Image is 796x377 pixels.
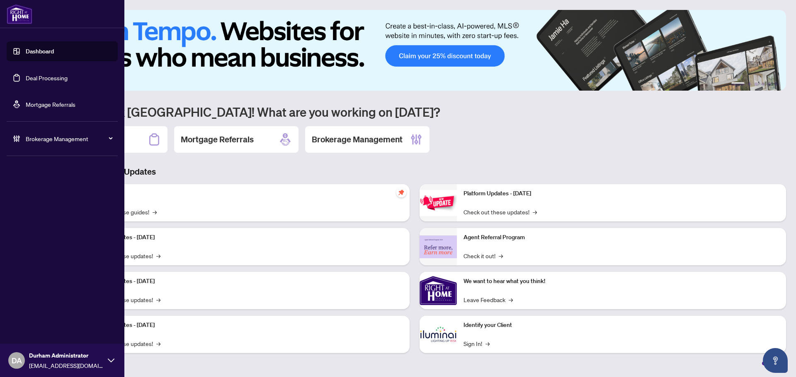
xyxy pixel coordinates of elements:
[420,316,457,353] img: Identify your Client
[464,233,779,242] p: Agent Referral Program
[755,82,758,86] button: 3
[420,272,457,309] img: We want to hear what you think!
[12,355,22,366] span: DA
[464,295,513,304] a: Leave Feedback→
[156,295,160,304] span: →
[26,134,112,143] span: Brokerage Management
[181,134,254,145] h2: Mortgage Referrals
[29,351,104,360] span: Durham Administrator
[26,101,75,108] a: Mortgage Referrals
[464,339,490,348] a: Sign In!→
[43,104,786,120] h1: Welcome back [GEOGRAPHIC_DATA]! What are you working on [DATE]?
[156,251,160,260] span: →
[731,82,745,86] button: 1
[464,277,779,286] p: We want to hear what you think!
[87,189,403,198] p: Self-Help
[499,251,503,260] span: →
[748,82,751,86] button: 2
[464,251,503,260] a: Check it out!→
[768,82,771,86] button: 5
[464,207,537,216] a: Check out these updates!→
[533,207,537,216] span: →
[396,187,406,197] span: pushpin
[420,190,457,216] img: Platform Updates - June 23, 2025
[312,134,403,145] h2: Brokerage Management
[43,166,786,178] h3: Brokerage & Industry Updates
[420,235,457,258] img: Agent Referral Program
[464,321,779,330] p: Identify your Client
[26,74,68,82] a: Deal Processing
[7,4,32,24] img: logo
[509,295,513,304] span: →
[26,48,54,55] a: Dashboard
[485,339,490,348] span: →
[87,233,403,242] p: Platform Updates - [DATE]
[43,10,786,91] img: Slide 0
[156,339,160,348] span: →
[87,277,403,286] p: Platform Updates - [DATE]
[761,82,764,86] button: 4
[29,361,104,370] span: [EMAIL_ADDRESS][DOMAIN_NAME]
[774,82,778,86] button: 6
[464,189,779,198] p: Platform Updates - [DATE]
[763,348,788,373] button: Open asap
[153,207,157,216] span: →
[87,321,403,330] p: Platform Updates - [DATE]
